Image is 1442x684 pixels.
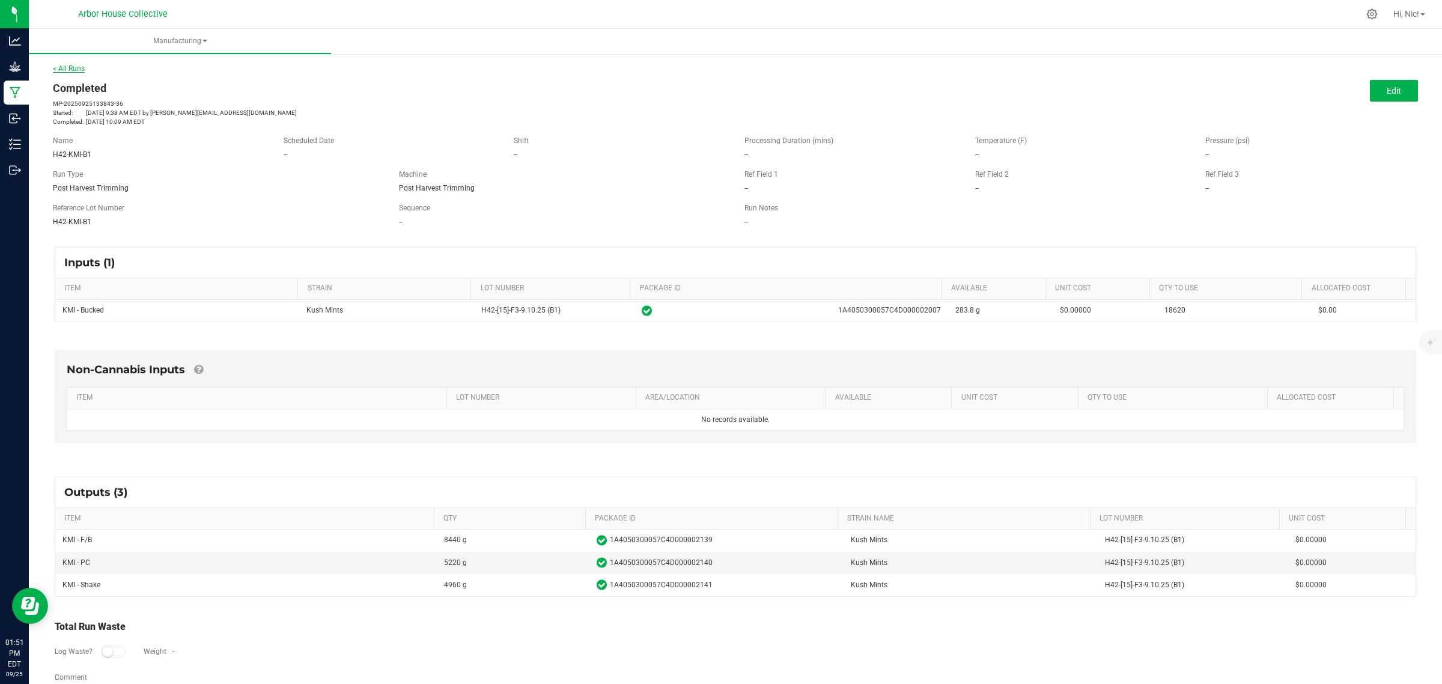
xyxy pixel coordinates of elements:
[306,306,343,314] span: Kush Mints
[53,184,129,192] span: Post Harvest Trimming
[975,150,979,159] span: --
[64,256,127,269] span: Inputs (1)
[399,170,427,179] span: Machine
[961,393,1074,403] a: Unit CostSortable
[444,557,467,569] span: 5220 g
[1295,534,1408,546] span: $0.00000
[1159,284,1297,293] a: QTY TO USESortable
[835,393,948,403] a: AVAILABLESortable
[514,136,529,145] span: Shift
[284,136,334,145] span: Scheduled Date
[1060,306,1091,314] span: $0.00000
[481,284,625,293] a: LOT NUMBERSortable
[597,533,607,548] span: In Sync
[172,647,174,656] span: -
[610,557,713,569] span: 1A4050300057C4D000002140
[55,620,1416,634] div: Total Run Waste
[744,170,778,179] span: Ref Field 1
[645,393,821,403] a: AREA/LOCATIONSortable
[1055,284,1145,293] a: Unit CostSortable
[744,204,778,212] span: Run Notes
[399,204,430,212] span: Sequence
[76,393,442,403] a: ITEMSortable
[9,61,21,73] inline-svg: Grow
[1387,86,1401,96] span: Edit
[744,184,748,192] span: --
[53,117,726,126] p: [DATE] 10:09 AM EDT
[597,555,607,570] span: In Sync
[62,306,104,314] span: KMI - Bucked
[5,637,23,670] p: 01:51 PM EDT
[308,284,466,293] a: STRAINSortable
[844,552,1098,574] td: Kush Mints
[1100,514,1274,524] a: LOT NUMBERSortable
[844,530,1098,552] td: Kush Mints
[53,64,85,73] a: < All Runs
[444,534,467,546] span: 8440 g
[1295,557,1408,569] span: $0.00000
[838,305,941,316] span: 1A4050300057C4D000002007
[744,218,748,226] span: --
[1364,8,1380,20] div: Manage settings
[975,184,979,192] span: --
[194,363,203,376] a: Add Non-Cannabis items that were also consumed in the run (e.g. gloves and packaging); Also add N...
[1277,393,1389,403] a: Allocated CostSortable
[9,138,21,150] inline-svg: Inventory
[1370,80,1418,102] button: Edit
[640,284,937,293] a: PACKAGE IDSortable
[5,670,23,679] p: 09/25
[55,646,93,657] label: Log Waste?
[1088,393,1263,403] a: QTY TO USESortable
[1098,574,1288,596] td: H42-[15]-F3-9.10.25 (B1)
[610,534,713,546] span: 1A4050300057C4D000002139
[444,579,467,591] span: 4960 g
[9,35,21,47] inline-svg: Analytics
[1205,184,1209,192] span: --
[1295,579,1408,591] span: $0.00000
[1312,284,1401,293] a: Allocated CostSortable
[1164,306,1185,314] span: 18620
[642,304,652,318] span: In Sync
[64,514,429,524] a: ITEMSortable
[64,284,293,293] a: ITEMSortable
[55,530,437,552] td: KMI - F/B
[9,112,21,124] inline-svg: Inbound
[844,574,1098,596] td: Kush Mints
[29,36,331,46] span: Manufacturing
[1205,170,1239,179] span: Ref Field 3
[443,514,580,524] a: QTYSortable
[53,108,726,117] p: [DATE] 9:38 AM EDT by [PERSON_NAME][EMAIL_ADDRESS][DOMAIN_NAME]
[284,150,287,159] span: --
[67,409,1404,430] td: No records available.
[53,136,73,145] span: Name
[55,552,437,574] td: KMI - PC
[1318,306,1337,314] span: $0.00
[1205,136,1250,145] span: Pressure (psi)
[53,169,83,180] span: Run Type
[29,29,331,54] a: Manufacturing
[1098,552,1288,574] td: H42-[15]-F3-9.10.25 (B1)
[53,99,726,108] p: MP-20250925133843-36
[399,184,475,192] span: Post Harvest Trimming
[744,150,748,159] span: --
[1393,9,1419,19] span: Hi, Nic!
[53,108,86,117] span: Started:
[399,218,403,226] span: --
[975,170,1009,179] span: Ref Field 2
[67,363,185,376] span: Non-Cannabis Inputs
[975,136,1027,145] span: Temperature (F)
[78,9,168,19] span: Arbor House Collective
[456,393,631,403] a: LOT NUMBERSortable
[9,164,21,176] inline-svg: Outbound
[1289,514,1401,524] a: Unit CostSortable
[976,306,980,314] span: g
[53,117,86,126] span: Completed:
[64,486,139,499] span: Outputs (3)
[597,578,607,592] span: In Sync
[481,306,561,314] span: H42-[15]-F3-9.10.25 (B1)
[1205,150,1209,159] span: --
[55,672,87,683] label: Comment
[53,80,726,96] div: Completed
[610,579,713,591] span: 1A4050300057C4D000002141
[53,204,124,212] span: Reference Lot Number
